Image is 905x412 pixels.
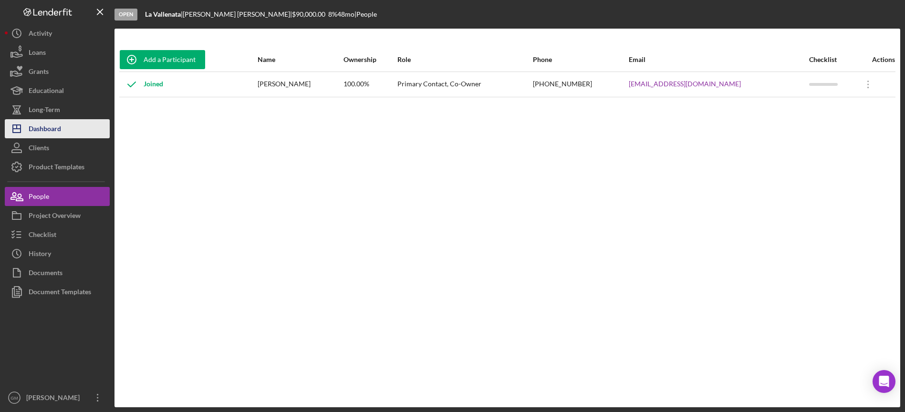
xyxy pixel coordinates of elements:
div: Phone [533,56,628,63]
a: [EMAIL_ADDRESS][DOMAIN_NAME] [629,80,741,88]
button: People [5,187,110,206]
div: [PERSON_NAME] [24,388,86,410]
div: Open [114,9,137,21]
div: Role [397,56,532,63]
div: Name [258,56,343,63]
div: Primary Contact, Co-Owner [397,72,532,96]
b: La Vallenata [145,10,181,18]
button: Add a Participant [120,50,205,69]
button: Dashboard [5,119,110,138]
button: GM[PERSON_NAME] [5,388,110,407]
div: Grants [29,62,49,83]
button: Grants [5,62,110,81]
button: Educational [5,81,110,100]
div: People [29,187,49,208]
button: Document Templates [5,282,110,301]
button: Clients [5,138,110,157]
div: | People [354,10,377,18]
button: History [5,244,110,263]
text: GM [10,395,18,401]
button: Checklist [5,225,110,244]
div: | [145,10,183,18]
div: [PHONE_NUMBER] [533,72,628,96]
div: Educational [29,81,64,103]
div: Document Templates [29,282,91,304]
div: $90,000.00 [292,10,328,18]
div: [PERSON_NAME] [258,72,343,96]
div: Joined [120,72,163,96]
button: Long-Term [5,100,110,119]
div: Project Overview [29,206,81,227]
div: Actions [856,56,895,63]
div: Product Templates [29,157,84,179]
div: Checklist [809,56,855,63]
div: Long-Term [29,100,60,122]
button: Product Templates [5,157,110,176]
div: Dashboard [29,119,61,141]
div: History [29,244,51,266]
div: Open Intercom Messenger [873,370,895,393]
div: [PERSON_NAME] [PERSON_NAME] | [183,10,292,18]
button: Documents [5,263,110,282]
div: 100.00% [343,72,396,96]
div: 48 mo [337,10,354,18]
div: Documents [29,263,62,285]
div: Checklist [29,225,56,247]
div: Add a Participant [144,50,196,69]
div: Email [629,56,808,63]
div: Loans [29,43,46,64]
button: Activity [5,24,110,43]
button: Loans [5,43,110,62]
div: Clients [29,138,49,160]
div: Activity [29,24,52,45]
div: 8 % [328,10,337,18]
div: Ownership [343,56,396,63]
button: Project Overview [5,206,110,225]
